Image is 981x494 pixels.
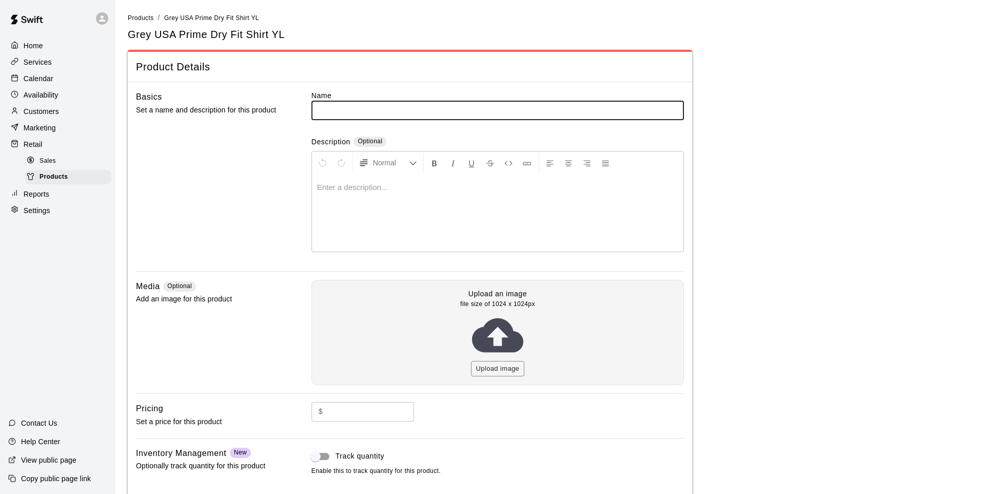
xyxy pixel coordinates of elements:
span: Products [128,14,154,22]
p: Retail [24,139,43,149]
a: Settings [8,203,107,218]
a: Marketing [8,120,107,136]
span: Optional [167,282,192,290]
h5: Grey USA Prime Dry Fit Shirt YL [128,28,285,42]
span: file size of 1024 x 1024px [460,299,535,310]
li: / [158,12,160,23]
button: Formatting Options [355,154,421,172]
button: Right Align [578,154,596,172]
p: Home [24,41,43,51]
p: Availability [24,90,58,100]
button: Format Underline [463,154,480,172]
span: Optional [358,138,382,145]
button: Left Align [541,154,559,172]
a: Availability [8,87,107,103]
a: Products [25,169,115,185]
p: Marketing [24,123,56,133]
button: Undo [314,154,331,172]
label: Description [311,137,350,148]
span: Grey USA Prime Dry Fit Shirt YL [164,14,259,22]
h6: Media [136,280,160,293]
button: Justify Align [597,154,614,172]
p: Set a name and description for this product [136,104,279,117]
button: Upload image [471,361,525,377]
button: Redo [332,154,350,172]
button: Format Bold [426,154,443,172]
div: Products [25,170,111,184]
p: Contact Us [21,418,57,428]
h6: Inventory Management [136,447,226,460]
a: Reports [8,186,107,202]
span: Enable this to track quantity for this product. [311,466,684,477]
p: Set a price for this product [136,415,279,428]
span: Track quantity [336,451,384,462]
a: Calendar [8,71,107,86]
p: Upload an image [468,289,527,299]
div: Sales [25,154,111,168]
a: Sales [25,153,115,169]
h6: Basics [136,90,162,104]
p: Services [24,57,52,67]
p: Optionally track quantity for this product [136,460,279,472]
button: Format Italics [444,154,462,172]
span: Sales [40,156,56,166]
p: Copy public page link [21,473,91,484]
span: Products [40,172,68,182]
a: Retail [8,137,107,152]
nav: breadcrumb [128,12,969,24]
p: Calendar [24,73,53,84]
span: New [234,449,247,456]
button: Center Align [560,154,577,172]
a: Products [128,13,154,22]
span: Product Details [136,60,684,74]
p: $ [319,406,323,417]
label: Name [311,90,684,101]
button: Insert Link [518,154,536,172]
a: Home [8,38,107,53]
span: Normal [373,158,409,168]
p: Settings [24,205,50,216]
a: Services [8,54,107,70]
p: Help Center [21,436,60,447]
p: View public page [21,455,76,465]
p: Customers [24,106,59,117]
a: Customers [8,104,107,119]
button: Insert Code [500,154,517,172]
p: Reports [24,189,49,199]
button: Format Strikethrough [481,154,499,172]
h6: Pricing [136,402,163,415]
p: Add an image for this product [136,293,279,306]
